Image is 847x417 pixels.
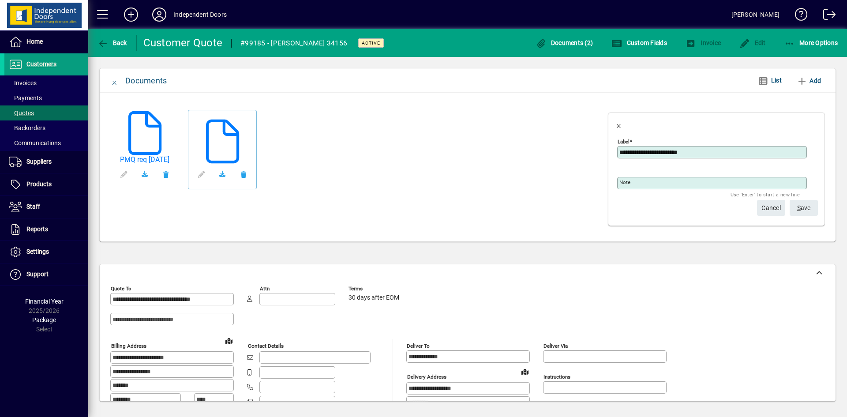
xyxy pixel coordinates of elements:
[212,164,233,185] a: Download
[349,294,399,301] span: 30 days after EOM
[240,36,347,50] div: #99185 - [PERSON_NAME] 34156
[145,7,173,23] button: Profile
[143,36,223,50] div: Customer Quote
[26,60,56,68] span: Customers
[233,164,254,185] button: Remove
[619,179,630,185] mat-label: Note
[771,77,782,84] span: List
[797,201,811,215] span: ave
[260,286,270,292] mat-label: Attn
[97,39,127,46] span: Back
[9,139,61,147] span: Communications
[26,270,49,278] span: Support
[111,286,131,292] mat-label: Quote To
[536,39,593,46] span: Documents (2)
[26,158,52,165] span: Suppliers
[9,109,34,116] span: Quotes
[26,225,48,233] span: Reports
[32,316,56,323] span: Package
[26,248,49,255] span: Settings
[9,94,42,101] span: Payments
[543,343,568,349] mat-label: Deliver via
[4,196,88,218] a: Staff
[222,334,236,348] a: View on map
[25,298,64,305] span: Financial Year
[731,8,780,22] div: [PERSON_NAME]
[4,151,88,173] a: Suppliers
[686,39,721,46] span: Invoice
[4,31,88,53] a: Home
[784,39,838,46] span: More Options
[788,2,808,30] a: Knowledge Base
[155,164,176,185] button: Remove
[608,113,630,135] button: Close
[793,73,825,89] button: Add
[26,38,43,45] span: Home
[4,218,88,240] a: Reports
[790,200,818,216] button: Save
[4,75,88,90] a: Invoices
[117,7,145,23] button: Add
[9,79,37,86] span: Invoices
[125,74,167,88] div: Documents
[95,35,129,51] button: Back
[4,173,88,195] a: Products
[134,164,155,185] a: Download
[4,263,88,286] a: Support
[362,40,380,46] span: Active
[349,286,401,292] span: Terms
[88,35,137,51] app-page-header-button: Back
[26,203,40,210] span: Staff
[761,201,781,215] span: Cancel
[618,139,630,145] mat-label: Label
[757,200,785,216] button: Cancel
[683,35,723,51] button: Invoice
[533,35,595,51] button: Documents (2)
[4,120,88,135] a: Backorders
[518,364,532,379] a: View on map
[173,8,227,22] div: Independent Doors
[817,2,836,30] a: Logout
[737,35,768,51] button: Edit
[797,74,821,88] span: Add
[731,189,800,199] mat-hint: Use 'Enter' to start a new line
[543,374,570,380] mat-label: Instructions
[751,73,789,89] button: List
[26,180,52,188] span: Products
[104,70,125,91] button: Close
[739,39,766,46] span: Edit
[4,105,88,120] a: Quotes
[611,39,667,46] span: Custom Fields
[9,124,45,131] span: Backorders
[4,90,88,105] a: Payments
[609,35,669,51] button: Custom Fields
[4,135,88,150] a: Communications
[113,155,176,164] a: PMQ req [DATE]
[407,343,430,349] mat-label: Deliver To
[797,204,801,211] span: S
[4,241,88,263] a: Settings
[782,35,840,51] button: More Options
